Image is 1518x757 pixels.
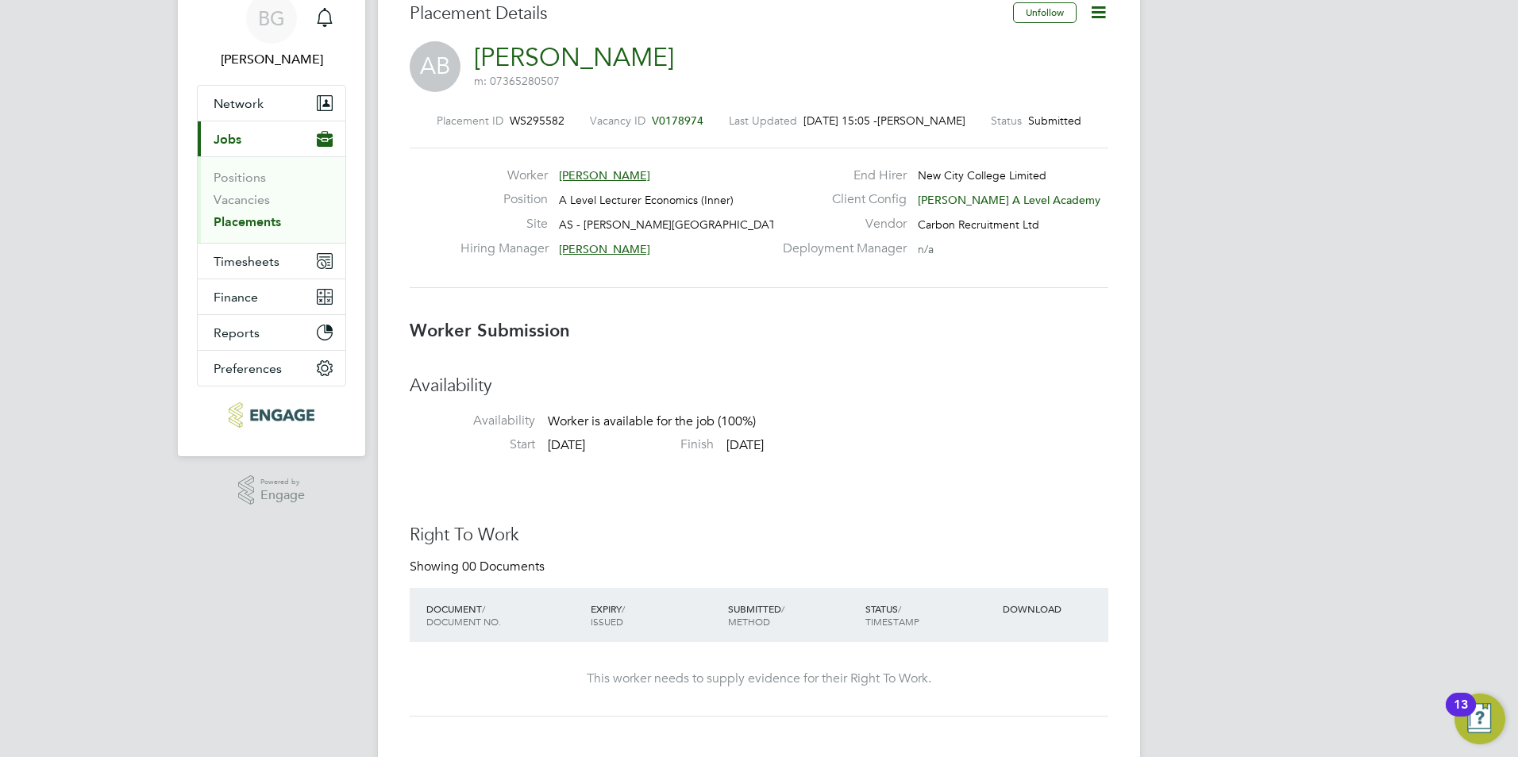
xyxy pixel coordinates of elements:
span: / [898,602,901,615]
span: [DATE] 15:05 - [803,113,877,128]
button: Jobs [198,121,345,156]
button: Timesheets [198,244,345,279]
span: [PERSON_NAME] [877,113,965,128]
button: Reports [198,315,345,350]
span: Jobs [214,132,241,147]
button: Finance [198,279,345,314]
h3: Availability [410,375,1108,398]
button: Open Resource Center, 13 new notifications [1454,694,1505,744]
span: Carbon Recruitment Ltd [918,217,1039,232]
label: Client Config [773,191,907,208]
span: WS295582 [510,113,564,128]
a: Positions [214,170,266,185]
label: Deployment Manager [773,240,907,257]
span: DOCUMENT NO. [426,615,501,628]
span: m: 07365280507 [474,74,560,88]
span: V0178974 [652,113,703,128]
label: Start [410,436,535,453]
div: DOCUMENT [422,594,587,636]
span: METHOD [728,615,770,628]
span: Preferences [214,361,282,376]
span: TIMESTAMP [865,615,919,628]
label: Availability [410,413,535,429]
div: This worker needs to supply evidence for their Right To Work. [426,671,1092,687]
span: Engage [260,489,305,502]
span: [DATE] [548,437,585,453]
label: Vendor [773,216,907,232]
span: Finance [214,290,258,305]
div: STATUS [861,594,999,636]
a: Placements [214,214,281,229]
div: Showing [410,559,548,575]
a: Vacancies [214,192,270,207]
span: [PERSON_NAME] [559,242,650,256]
span: Powered by [260,475,305,489]
span: AS - [PERSON_NAME][GEOGRAPHIC_DATA] [559,217,786,232]
button: Preferences [198,351,345,386]
span: Network [214,96,264,111]
label: End Hirer [773,167,907,184]
h3: Right To Work [410,524,1108,547]
span: Reports [214,325,260,340]
a: Powered byEngage [238,475,306,505]
span: / [622,602,625,615]
span: / [781,602,784,615]
span: 00 Documents [462,559,545,574]
span: Timesheets [214,254,279,269]
label: Last Updated [729,113,797,128]
a: Go to home page [197,402,346,428]
span: [PERSON_NAME] A Level Academy [918,193,1100,207]
span: Becky Green [197,50,346,69]
span: A Level Lecturer Economics (Inner) [559,193,734,207]
div: Jobs [198,156,345,243]
label: Worker [460,167,548,184]
div: SUBMITTED [724,594,861,636]
span: [DATE] [726,437,764,453]
span: / [482,602,485,615]
label: Status [991,113,1022,128]
div: 13 [1454,705,1468,725]
span: Worker is available for the job (100%) [548,413,756,429]
span: [PERSON_NAME] [559,168,650,183]
label: Position [460,191,548,208]
label: Vacancy ID [590,113,645,128]
button: Unfollow [1013,2,1077,23]
span: New City College Limited [918,168,1046,183]
span: Submitted [1028,113,1081,128]
label: Finish [588,436,714,453]
a: [PERSON_NAME] [474,42,674,73]
div: DOWNLOAD [999,594,1108,623]
h3: Placement Details [410,2,1001,25]
img: carbonrecruitment-logo-retina.png [229,402,314,428]
span: ISSUED [591,615,623,628]
span: AB [410,41,460,92]
span: n/a [918,242,934,256]
label: Hiring Manager [460,240,548,257]
div: EXPIRY [587,594,724,636]
button: Network [198,86,345,121]
label: Site [460,216,548,232]
span: BG [258,8,285,29]
label: Placement ID [437,113,503,128]
b: Worker Submission [410,320,570,341]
